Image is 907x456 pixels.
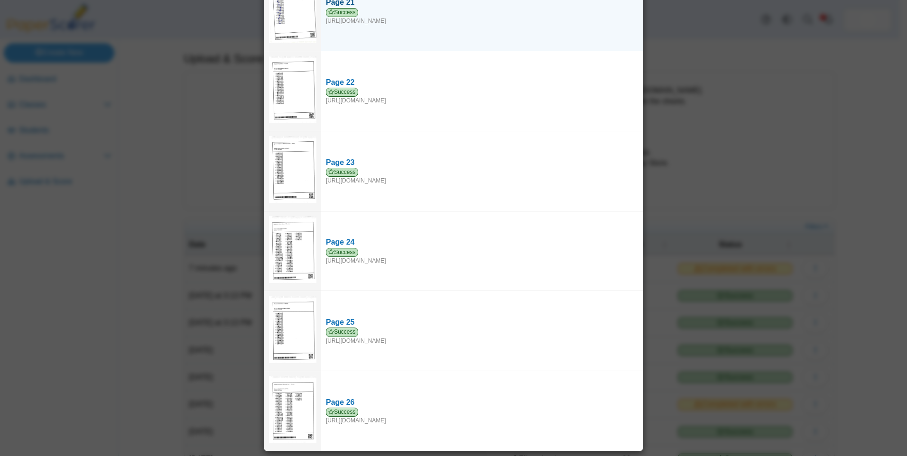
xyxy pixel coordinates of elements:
img: 3143445_SEPTEMBER_17_2025T13_20_50_702000000.jpeg [269,216,316,283]
div: [URL][DOMAIN_NAME] [326,328,638,345]
div: [URL][DOMAIN_NAME] [326,248,638,265]
span: Success [326,328,358,337]
a: Page 25 Success [URL][DOMAIN_NAME] [321,312,643,349]
img: 3145945_SEPTEMBER_17_2025T13_20_45_850000000.jpeg [269,376,316,443]
a: Page 24 Success [URL][DOMAIN_NAME] [321,232,643,269]
div: [URL][DOMAIN_NAME] [326,8,638,25]
a: Page 23 Success [URL][DOMAIN_NAME] [321,153,643,190]
span: Success [326,88,358,97]
a: Page 26 Success [URL][DOMAIN_NAME] [321,392,643,429]
div: [URL][DOMAIN_NAME] [326,168,638,185]
div: Page 25 [326,317,638,328]
div: [URL][DOMAIN_NAME] [326,88,638,105]
span: Success [326,168,358,177]
span: Success [326,8,358,17]
div: Page 22 [326,77,638,88]
img: 3131937_SEPTEMBER_17_2025T13_20_45_478000000.jpeg [269,136,316,203]
img: 3136724_SEPTEMBER_17_2025T13_20_54_124000000.jpeg [269,296,316,363]
div: Page 24 [326,237,638,247]
div: Page 26 [326,397,638,408]
a: Page 22 Success [URL][DOMAIN_NAME] [321,73,643,109]
div: [URL][DOMAIN_NAME] [326,408,638,425]
div: Page 23 [326,157,638,168]
span: Success [326,408,358,417]
img: 3136722_SEPTEMBER_17_2025T13_20_48_716000000.jpeg [269,56,316,123]
span: Success [326,248,358,257]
